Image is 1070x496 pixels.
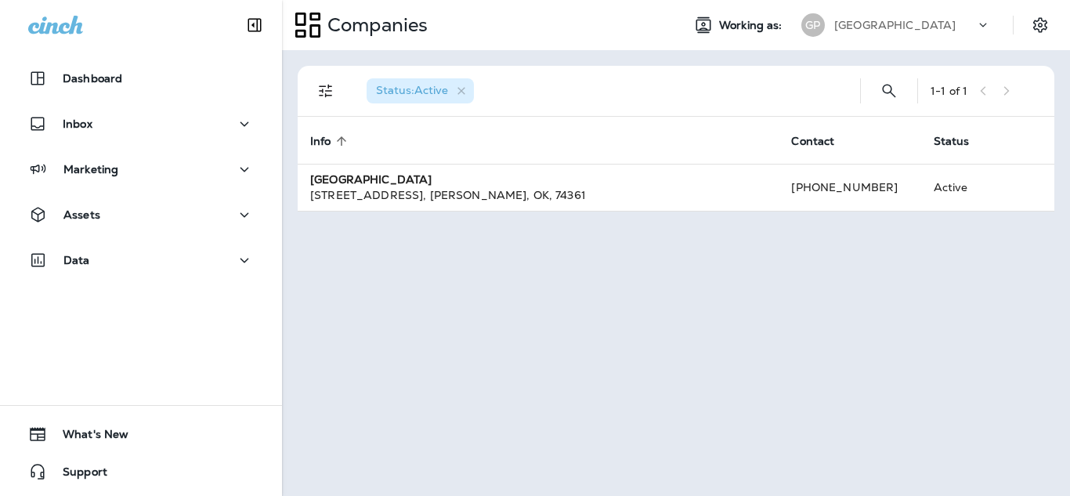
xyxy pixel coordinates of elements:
[63,72,122,85] p: Dashboard
[47,465,107,484] span: Support
[791,135,834,148] span: Contact
[310,172,432,186] strong: [GEOGRAPHIC_DATA]
[310,75,342,107] button: Filters
[310,135,331,148] span: Info
[63,163,118,176] p: Marketing
[834,19,956,31] p: [GEOGRAPHIC_DATA]
[719,19,786,32] span: Working as:
[16,154,266,185] button: Marketing
[367,78,474,103] div: Status:Active
[1026,11,1054,39] button: Settings
[16,244,266,276] button: Data
[921,164,1007,211] td: Active
[233,9,277,41] button: Collapse Sidebar
[931,85,967,97] div: 1 - 1 of 1
[47,428,128,447] span: What's New
[321,13,428,37] p: Companies
[801,13,825,37] div: GP
[873,75,905,107] button: Search Companies
[16,456,266,487] button: Support
[63,254,90,266] p: Data
[16,63,266,94] button: Dashboard
[779,164,920,211] td: [PHONE_NUMBER]
[16,108,266,139] button: Inbox
[16,199,266,230] button: Assets
[310,187,766,203] div: [STREET_ADDRESS] , [PERSON_NAME] , OK , 74361
[63,118,92,130] p: Inbox
[791,134,855,148] span: Contact
[934,134,990,148] span: Status
[310,134,352,148] span: Info
[16,418,266,450] button: What's New
[63,208,100,221] p: Assets
[934,135,970,148] span: Status
[376,83,448,97] span: Status : Active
